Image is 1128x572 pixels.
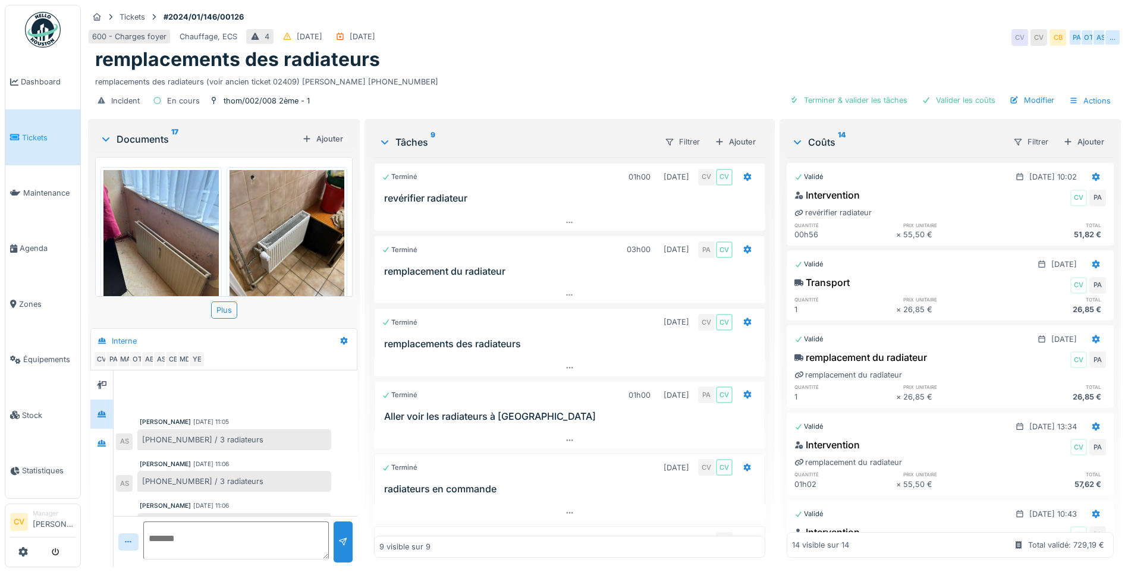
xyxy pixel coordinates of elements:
div: CV [716,314,733,331]
h3: revérifier radiateur [384,193,760,204]
a: Statistiques [5,443,80,498]
a: Maintenance [5,165,80,221]
span: Stock [22,410,76,421]
div: 03h00 [627,244,651,255]
div: [DATE] [664,316,689,328]
h6: prix unitaire [903,470,1004,478]
div: Filtrer [659,133,705,150]
div: × [896,479,904,490]
div: 00h56 [794,229,896,240]
div: 01h00 [629,171,651,183]
div: YE [188,351,205,367]
span: Agenda [20,243,76,254]
span: Statistiques [22,465,76,476]
div: Plus [211,301,237,319]
div: Ajouter [297,131,348,147]
div: CV [716,169,733,186]
div: CV [1070,439,1087,455]
div: PA [698,241,715,258]
div: [DATE] 10:02 [1029,171,1077,183]
div: Validé [794,172,824,182]
div: 26,85 € [903,304,1004,315]
h6: total [1005,296,1106,303]
div: Validé [794,259,824,269]
div: remplacements des radiateurs (voir ancien ticket 02409) [PERSON_NAME] [PHONE_NUMBER] [95,71,1114,87]
span: Tickets [22,132,76,143]
sup: 14 [838,135,846,149]
div: CV [1070,277,1087,294]
div: Documents [100,132,297,146]
div: En cours [167,95,200,106]
div: CB [165,351,181,367]
div: [PERSON_NAME] [140,460,191,469]
div: Tâches [379,135,655,149]
h6: prix unitaire [903,383,1004,391]
div: [DATE] [681,535,707,546]
div: PA [1089,351,1106,368]
div: Validé [794,509,824,519]
div: CV [93,351,110,367]
span: Dashboard [21,76,76,87]
div: Manager [33,509,76,518]
div: CV [1030,29,1047,46]
div: Intervention [794,438,860,452]
div: MA [117,351,134,367]
div: 55,50 € [903,229,1004,240]
div: CV [716,241,733,258]
a: CV Manager[PERSON_NAME] [10,509,76,538]
div: Validé [794,422,824,432]
div: [DATE] [1051,334,1077,345]
div: Ajouter [1058,134,1109,150]
div: OT [129,351,146,367]
sup: 9 [431,135,435,149]
div: [DATE] 11:05 [193,417,229,426]
strong: #2024/01/146/00126 [159,11,249,23]
div: 57,62 € [1005,479,1106,490]
a: Stock [5,387,80,442]
div: CV [716,386,733,403]
h3: radiateurs en commande [384,483,760,495]
div: [DATE] [297,31,322,42]
div: CV [698,459,715,476]
div: CB [1050,29,1066,46]
img: h40e17rw88v0shy20fklf5zfm2ld [230,170,345,323]
div: Filtrer [1008,133,1054,150]
div: [DATE] [1051,259,1077,270]
div: Terminé [382,172,417,182]
div: revérifier radiateur [794,207,872,218]
div: Ajouter [710,134,761,150]
div: × [896,391,904,403]
div: Interne [112,335,137,347]
div: 14 visible sur 14 [792,539,849,551]
div: remplacement du radiateur [794,350,927,364]
div: Total validé: 729,19 € [1028,539,1104,551]
div: [DATE] [350,31,375,42]
a: Zones [5,276,80,332]
div: AS [1092,29,1109,46]
div: [DATE] 10:43 [1029,508,1077,520]
div: 600 - Charges foyer [92,31,166,42]
div: CV [1070,351,1087,368]
div: Terminer & valider les tâches [785,92,912,108]
div: thom/002/008 2ème - 1 [224,95,310,106]
div: CV [698,169,715,186]
div: [DATE] 11:06 [193,501,229,510]
div: Chauffage, ECS [180,31,237,42]
div: CV [1070,526,1087,543]
div: remplacement du radiateur [794,457,902,468]
div: Transport [794,275,850,290]
div: CV [1070,190,1087,206]
div: [PHONE_NUMBER] / 3 radiateurs [137,429,331,450]
div: Intervention [794,188,860,202]
div: PA [698,386,715,403]
div: 4 [265,31,269,42]
div: Terminé [382,463,417,473]
li: CV [10,513,28,531]
a: Dashboard [5,54,80,109]
div: [DATE] 13:34 [1029,421,1077,432]
div: … [1104,29,1121,46]
div: [DATE] [664,389,689,401]
div: CV [698,314,715,331]
div: [DATE] [664,171,689,183]
div: 1 [794,391,896,403]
